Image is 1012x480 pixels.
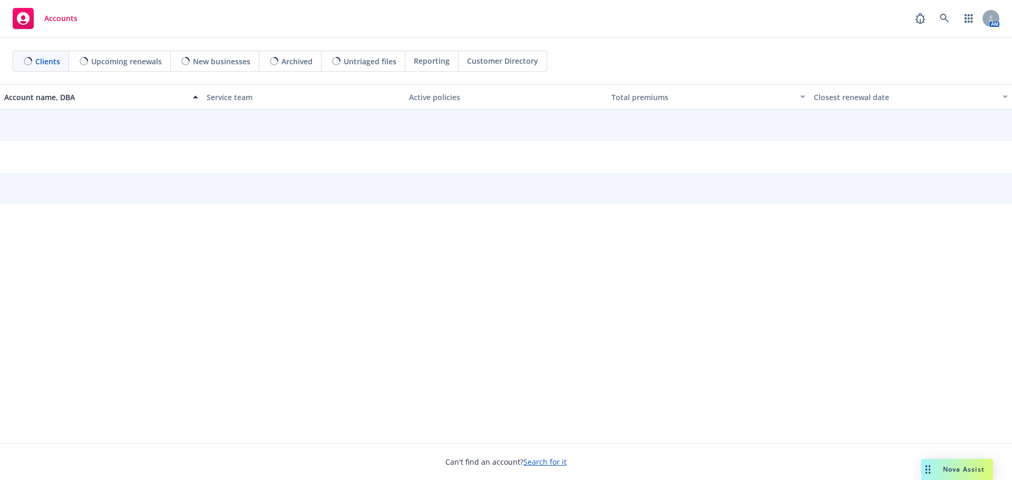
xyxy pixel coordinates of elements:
[409,92,603,103] div: Active policies
[4,92,187,103] div: Account name, DBA
[934,8,955,29] a: Search
[921,459,935,480] div: Drag to move
[611,92,794,103] div: Total premiums
[202,84,405,110] button: Service team
[814,92,996,103] div: Closest renewal date
[193,56,250,67] span: New businesses
[414,55,450,66] span: Reporting
[44,14,77,23] span: Accounts
[405,84,607,110] button: Active policies
[281,56,313,67] span: Archived
[810,84,1012,110] button: Closest renewal date
[958,8,979,29] a: Switch app
[467,55,538,66] span: Customer Directory
[445,456,567,467] span: Can't find an account?
[8,4,82,33] a: Accounts
[207,92,401,103] div: Service team
[523,457,567,467] a: Search for it
[91,56,162,67] span: Upcoming renewals
[344,56,396,67] span: Untriaged files
[35,56,60,67] span: Clients
[921,459,993,480] button: Nova Assist
[943,465,985,474] span: Nova Assist
[910,8,931,29] a: Report a Bug
[607,84,810,110] button: Total premiums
